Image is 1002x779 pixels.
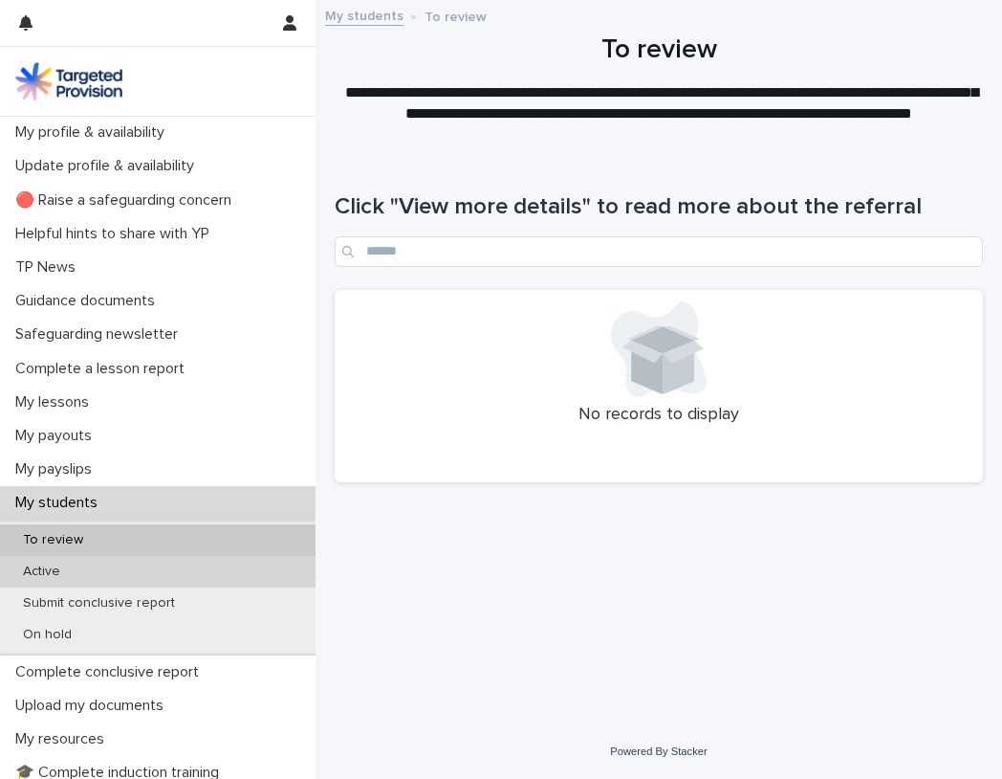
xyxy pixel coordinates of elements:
p: Active [8,564,76,580]
p: Submit conclusive report [8,595,190,612]
p: My lessons [8,393,104,412]
p: My profile & availability [8,123,180,142]
h1: To review [335,34,983,67]
p: No records to display [346,405,971,426]
a: Powered By Stacker [610,746,707,757]
p: 🔴 Raise a safeguarding concern [8,191,247,210]
input: Search [335,236,983,267]
p: To review [8,532,98,548]
p: Helpful hints to share with YP [8,225,225,243]
p: My resources [8,730,120,748]
a: My students [325,4,403,26]
p: My students [8,494,113,512]
p: My payouts [8,427,107,445]
h1: Click "View more details" to read more about the referral [335,193,983,221]
p: Complete conclusive report [8,663,214,681]
p: Upload my documents [8,697,179,715]
p: To review [425,5,487,26]
p: My payslips [8,460,107,479]
img: M5nRWzHhSzIhMunXDL62 [15,62,122,100]
p: Update profile & availability [8,157,209,175]
p: Safeguarding newsletter [8,325,193,344]
p: Guidance documents [8,292,170,310]
p: Complete a lesson report [8,360,200,378]
p: On hold [8,627,87,643]
p: TP News [8,258,91,277]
